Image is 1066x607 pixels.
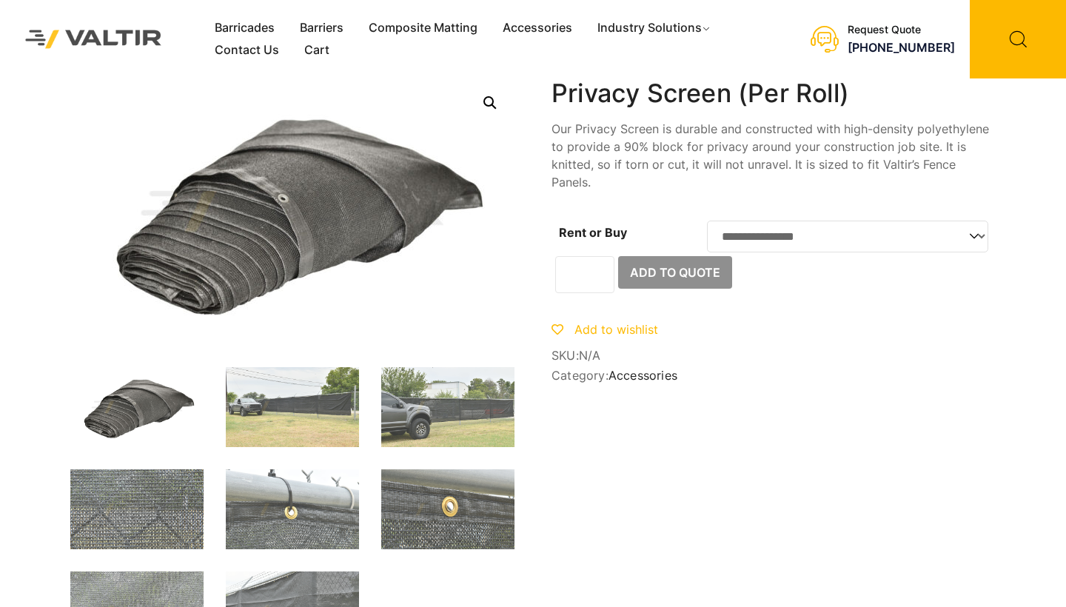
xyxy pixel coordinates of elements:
p: Our Privacy Screen is durable and constructed with high-density polyethylene to provide a 90% blo... [552,120,996,191]
img: Valtir Rentals [11,16,176,62]
img: Privacy_x4.jpg [226,469,359,549]
a: Barriers [287,17,356,39]
img: Privacy_x5.jpg [381,469,514,549]
input: Product quantity [555,256,614,293]
a: Industry Solutions [585,17,725,39]
button: Add to Quote [618,256,732,289]
a: Cart [292,39,342,61]
a: Contact Us [202,39,292,61]
a: [PHONE_NUMBER] [848,40,955,55]
a: Add to wishlist [552,322,658,337]
a: Barricades [202,17,287,39]
a: Accessories [609,368,677,383]
span: Category: [552,369,996,383]
label: Rent or Buy [559,225,627,240]
span: N/A [579,348,601,363]
img: Privacy_3Q.jpg [70,367,204,447]
div: Request Quote [848,24,955,36]
img: Privacy_x2.jpg [381,367,514,447]
img: Privacy_x1.jpg [226,367,359,447]
img: Privacy_x3.jpg [70,469,204,549]
h1: Privacy Screen (Per Roll) [552,78,996,109]
span: SKU: [552,349,996,363]
a: Accessories [490,17,585,39]
span: Add to wishlist [574,322,658,337]
a: Composite Matting [356,17,490,39]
